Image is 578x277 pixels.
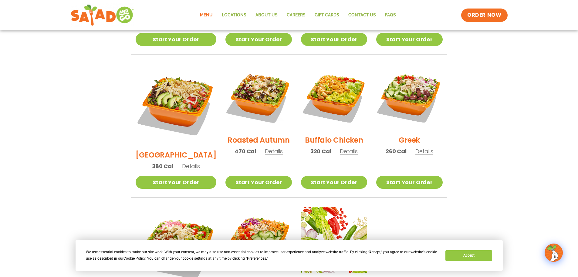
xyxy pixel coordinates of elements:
a: FAQs [380,8,401,22]
span: 260 Cal [386,147,407,155]
img: Product photo for Buffalo Chicken Salad [301,64,367,130]
span: 380 Cal [152,162,173,170]
a: Locations [217,8,251,22]
span: ORDER NOW [467,12,501,19]
a: Start Your Order [301,33,367,46]
a: Start Your Order [301,176,367,189]
img: Product photo for BBQ Ranch Salad [136,64,217,145]
h2: [GEOGRAPHIC_DATA] [136,150,217,160]
img: Product photo for Build Your Own [301,207,367,273]
a: Careers [282,8,310,22]
span: Details [415,147,433,155]
h2: Buffalo Chicken [305,135,363,145]
div: Cookie Consent Prompt [76,240,503,271]
div: We use essential cookies to make our site work. With your consent, we may also use non-essential ... [86,249,438,262]
a: Contact Us [344,8,380,22]
img: wpChatIcon [545,244,562,261]
a: GIFT CARDS [310,8,344,22]
a: About Us [251,8,282,22]
button: Accept [445,250,492,261]
a: Start Your Order [376,33,442,46]
a: Start Your Order [136,176,217,189]
img: Product photo for Roasted Autumn Salad [225,64,292,130]
span: 320 Cal [310,147,331,155]
h2: Roasted Autumn [228,135,290,145]
h2: Greek [399,135,420,145]
img: Product photo for Thai Salad [225,207,292,273]
a: Menu [195,8,217,22]
a: Start Your Order [225,33,292,46]
img: Product photo for Greek Salad [376,64,442,130]
span: Details [340,147,358,155]
span: 470 Cal [235,147,256,155]
a: Start Your Order [136,33,217,46]
span: Preferences [247,256,266,261]
span: Details [265,147,283,155]
a: Start Your Order [225,176,292,189]
a: Start Your Order [376,176,442,189]
span: Details [182,162,200,170]
img: new-SAG-logo-768×292 [71,3,135,27]
nav: Menu [195,8,401,22]
span: Cookie Policy [123,256,145,261]
a: ORDER NOW [461,9,507,22]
